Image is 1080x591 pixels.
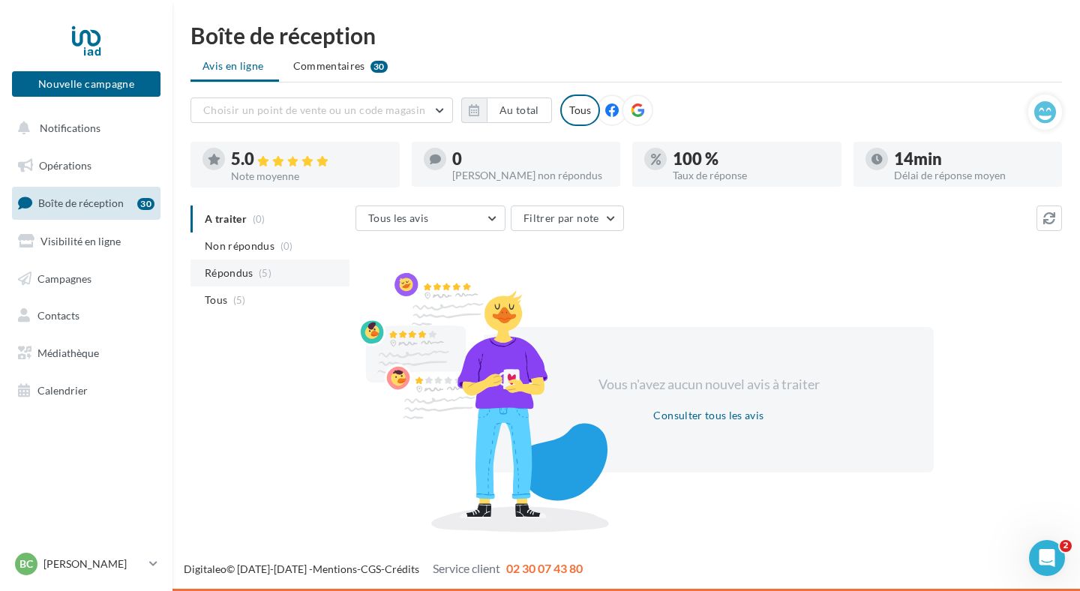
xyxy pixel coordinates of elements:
div: 30 [370,61,388,73]
span: Boîte de réception [38,196,124,209]
a: Médiathèque [9,337,163,369]
a: BC [PERSON_NAME] [12,550,160,578]
a: Calendrier [9,375,163,406]
div: 5.0 [231,151,388,168]
a: Contacts [9,300,163,331]
span: Visibilité en ligne [40,235,121,247]
div: Note moyenne [231,171,388,181]
span: © [DATE]-[DATE] - - - [184,562,583,575]
button: Choisir un point de vente ou un code magasin [190,97,453,123]
button: Consulter tous les avis [647,406,769,424]
span: Opérations [39,159,91,172]
div: 30 [137,198,154,210]
span: 02 30 07 43 80 [506,561,583,575]
span: Contacts [37,309,79,322]
a: Opérations [9,150,163,181]
button: Au total [461,97,552,123]
span: BC [19,556,33,571]
a: Visibilité en ligne [9,226,163,257]
span: Notifications [40,121,100,134]
div: Taux de réponse [673,170,829,181]
div: 100 % [673,151,829,167]
span: Choisir un point de vente ou un code magasin [203,103,425,116]
div: Boîte de réception [190,24,1062,46]
span: (5) [259,267,271,279]
span: Calendrier [37,384,88,397]
a: Boîte de réception30 [9,187,163,219]
span: Médiathèque [37,346,99,359]
span: Service client [433,561,500,575]
span: Non répondus [205,238,274,253]
div: [PERSON_NAME] non répondus [452,170,609,181]
p: [PERSON_NAME] [43,556,143,571]
button: Nouvelle campagne [12,71,160,97]
div: 14min [894,151,1051,167]
div: Délai de réponse moyen [894,170,1051,181]
span: (0) [280,240,293,252]
span: Répondus [205,265,253,280]
span: Tous les avis [368,211,429,224]
span: 2 [1060,540,1072,552]
iframe: Intercom live chat [1029,540,1065,576]
a: Digitaleo [184,562,226,575]
span: Tous [205,292,227,307]
a: Crédits [385,562,419,575]
span: Commentaires [293,58,365,73]
div: Tous [560,94,600,126]
a: Mentions [313,562,357,575]
button: Notifications [9,112,157,144]
a: CGS [361,562,381,575]
div: 0 [452,151,609,167]
div: Vous n'avez aucun nouvel avis à traiter [580,375,838,394]
button: Filtrer par note [511,205,624,231]
a: Campagnes [9,263,163,295]
span: (5) [233,294,246,306]
span: Campagnes [37,271,91,284]
button: Tous les avis [355,205,505,231]
button: Au total [487,97,552,123]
